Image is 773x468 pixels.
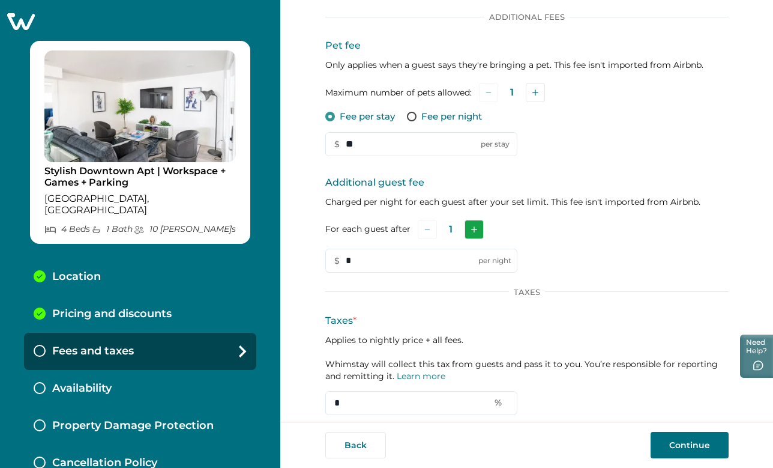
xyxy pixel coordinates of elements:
p: [GEOGRAPHIC_DATA], [GEOGRAPHIC_DATA] [44,193,236,216]
p: 1 Bath [91,224,133,234]
img: propertyImage_Stylish Downtown Apt | Workspace + Games + Parking [44,50,236,162]
p: 1 [510,87,514,99]
p: 10 [PERSON_NAME] s [134,224,236,234]
a: Learn more [397,371,445,381]
p: Applies to nightly price + all fees. Whimstay will collect this tax from guests and pass it to yo... [325,334,729,382]
p: Location [52,270,101,284]
label: Maximum number of pets allowed: [325,87,472,99]
button: Continue [651,432,729,458]
p: Fees and taxes [52,345,134,358]
p: Charged per night for each guest after your set limit. This fee isn't imported from Airbnb. [325,196,729,208]
button: Add [526,83,545,102]
p: 1 [449,223,453,236]
p: Taxes [509,287,545,297]
label: For each guest after [325,223,411,236]
button: Back [325,432,386,458]
p: Fee per stay [340,111,395,123]
p: Stylish Downtown Apt | Workspace + Games + Parking [44,165,236,189]
button: Add [465,220,484,239]
p: 4 Bed s [44,224,90,234]
p: Pet fee [325,38,729,53]
p: Additional Fees [484,12,570,22]
p: Pricing and discounts [52,308,172,321]
button: Subtract [479,83,498,102]
p: Taxes [325,314,729,328]
p: Only applies when a guest says they're bringing a pet. This fee isn't imported from Airbnb. [325,59,729,71]
button: Subtract [418,220,437,239]
p: Property Damage Protection [52,419,214,433]
p: Fee per night [421,111,482,123]
p: Additional guest fee [325,175,729,190]
p: Availability [52,382,112,395]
